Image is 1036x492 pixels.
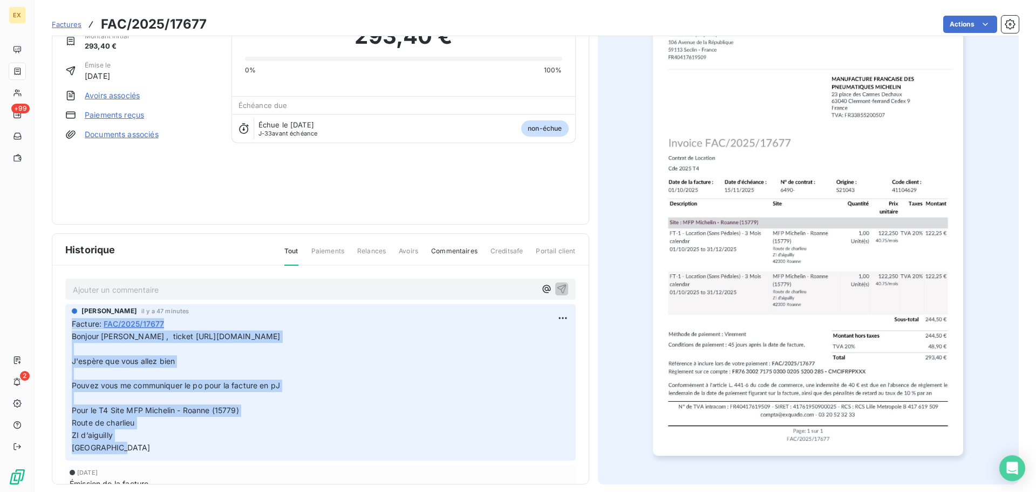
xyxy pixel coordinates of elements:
[521,120,568,137] span: non-échue
[536,246,575,265] span: Portail client
[77,469,98,476] span: [DATE]
[431,246,478,265] span: Commentaires
[258,130,272,137] span: J-33
[72,406,239,415] span: Pour le T4 Site MFP Michelin - Roanne (15779)
[85,129,159,140] a: Documents associés
[72,381,280,390] span: Pouvez vous me communiquer le po pour la facture en pJ
[11,104,30,113] span: +99
[72,443,151,452] span: [GEOGRAPHIC_DATA]
[104,318,164,329] span: FAC/2025/17677
[85,90,140,101] a: Avoirs associés
[65,242,115,257] span: Historique
[399,246,418,265] span: Avoirs
[52,20,81,29] span: Factures
[85,31,129,41] span: Montant initial
[284,246,298,266] span: Tout
[141,308,189,314] span: il y a 47 minutes
[72,318,101,329] span: Facture :
[70,478,148,489] span: Émission de la facture
[72,356,175,366] span: J'espère que vous allez bien
[238,101,288,110] span: Échéance due
[72,418,135,427] span: Route de charlieu
[9,6,26,24] div: EX
[258,130,318,137] span: avant échéance
[999,455,1025,481] div: Open Intercom Messenger
[544,65,562,75] span: 100%
[653,16,963,456] img: invoice_thumbnail
[101,15,207,34] h3: FAC/2025/17677
[85,110,144,120] a: Paiements reçus
[311,246,344,265] span: Paiements
[245,65,256,75] span: 0%
[943,16,997,33] button: Actions
[355,20,452,52] span: 293,40 €
[85,41,129,52] span: 293,40 €
[85,60,111,70] span: Émise le
[72,332,281,341] span: Bonjour [PERSON_NAME] , ticket [URL][DOMAIN_NAME]
[258,120,314,129] span: Échue le [DATE]
[9,468,26,486] img: Logo LeanPay
[357,246,386,265] span: Relances
[20,371,30,381] span: 2
[52,19,81,30] a: Factures
[72,430,113,440] span: ZI d’aiguilly
[85,70,111,82] span: [DATE]
[490,246,523,265] span: Creditsafe
[81,306,137,316] span: [PERSON_NAME]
